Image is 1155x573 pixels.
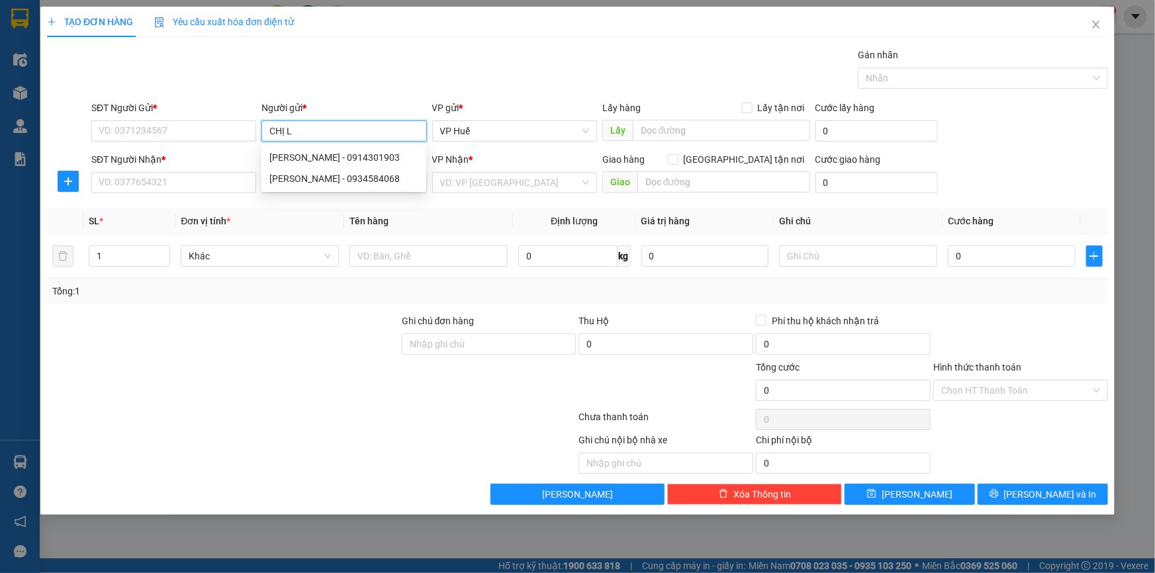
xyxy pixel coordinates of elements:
input: VD: Bàn, Ghế [349,245,508,267]
span: TẠO ĐƠN HÀNG [47,17,133,27]
input: Cước giao hàng [815,172,938,193]
button: plus [58,171,79,192]
span: ↔ [GEOGRAPHIC_DATA] [25,67,129,98]
span: Đơn vị tính [181,216,230,226]
div: Nguyễn Tuấn Long - 0914301903 [261,147,426,168]
input: Dọc đường [637,171,810,193]
span: Thu Hộ [578,316,609,326]
span: Lấy tận nơi [753,101,810,115]
span: Lấy [602,120,633,141]
div: [PERSON_NAME] - 0934584068 [269,171,418,186]
span: Lấy hàng [602,103,641,113]
span: Yêu cầu xuất hóa đơn điện tử [154,17,294,27]
span: close [1091,19,1101,30]
div: Chi phí nội bộ [756,433,931,453]
span: VP Huế [440,121,589,141]
label: Ghi chú đơn hàng [402,316,475,326]
span: ↔ [GEOGRAPHIC_DATA] [30,77,130,98]
span: HUE1109250088 [132,95,220,109]
label: Cước giao hàng [815,154,881,165]
button: Close [1078,7,1115,44]
div: Tổng: 1 [52,284,446,298]
span: Tổng cước [756,362,800,373]
input: Cước lấy hàng [815,120,938,142]
button: plus [1086,245,1103,267]
span: VP Nhận [432,154,469,165]
span: [PERSON_NAME] và In [1004,487,1097,502]
strong: CHUYỂN PHÁT NHANH HK BUSLINES [32,11,122,54]
span: plus [1087,251,1102,261]
label: Hình thức thanh toán [933,362,1021,373]
span: save [867,489,876,500]
span: plus [58,176,78,187]
label: Cước lấy hàng [815,103,875,113]
img: icon [154,17,165,28]
span: Xóa Thông tin [733,487,791,502]
span: SL [89,216,99,226]
button: printer[PERSON_NAME] và In [978,484,1108,505]
span: [GEOGRAPHIC_DATA] tận nơi [678,152,810,167]
input: Nhập ghi chú [578,453,753,474]
div: NGUYỄN TUẤN LINH - 0934584068 [261,168,426,189]
th: Ghi chú [774,208,943,234]
div: SĐT Người Nhận [91,152,256,167]
input: Dọc đường [633,120,810,141]
span: Giá trị hàng [641,216,690,226]
span: kg [618,245,631,267]
button: save[PERSON_NAME] [845,484,975,505]
img: logo [7,52,22,117]
input: 0 [641,245,769,267]
div: Chưa thanh toán [578,410,755,433]
span: Phí thu hộ khách nhận trả [766,314,884,328]
span: printer [990,489,999,500]
div: Ghi chú nội bộ nhà xe [578,433,753,453]
div: VP gửi [432,101,597,115]
span: SAPA, LÀO CAI ↔ [GEOGRAPHIC_DATA] [25,56,129,98]
span: Cước hàng [948,216,993,226]
span: [PERSON_NAME] [882,487,952,502]
div: [PERSON_NAME] - 0914301903 [269,150,418,165]
div: Người gửi [261,101,426,115]
button: deleteXóa Thông tin [667,484,842,505]
span: Giao hàng [602,154,645,165]
button: [PERSON_NAME] [490,484,665,505]
span: Giao [602,171,637,193]
span: delete [719,489,728,500]
div: SĐT Người Gửi [91,101,256,115]
span: Khác [189,246,331,266]
span: plus [47,17,56,26]
input: Ghi chú đơn hàng [402,333,577,355]
button: delete [52,245,73,267]
input: Ghi Chú [779,245,937,267]
span: Tên hàng [349,216,389,226]
label: Gán nhãn [858,50,898,60]
span: Định lượng [551,216,598,226]
span: [PERSON_NAME] [542,487,613,502]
